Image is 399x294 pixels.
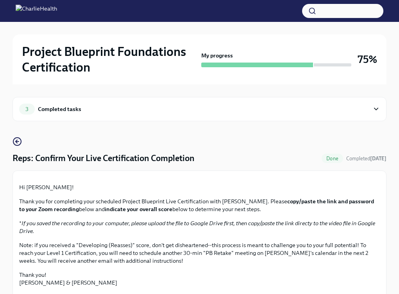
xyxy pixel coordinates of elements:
[19,197,380,213] p: Thank you for completing your scheduled Project Blueprint Live Certification with [PERSON_NAME]. ...
[21,106,33,112] span: 3
[19,241,380,265] p: Note: if you received a "Developing (Reasses)" score, don't get disheartened--this process is mea...
[370,156,386,161] strong: [DATE]
[13,152,195,164] h4: Reps: Confirm Your Live Certification Completion
[22,44,198,75] h2: Project Blueprint Foundations Certification
[19,183,380,191] p: Hi [PERSON_NAME]!
[16,5,57,17] img: CharlieHealth
[19,271,380,287] p: Thank you! [PERSON_NAME] & [PERSON_NAME]
[346,156,386,161] span: Completed
[346,155,386,162] span: October 2nd, 2025 17:01
[38,105,81,113] div: Completed tasks
[105,206,172,213] strong: indicate your overall score
[201,52,233,59] strong: My progress
[358,52,377,66] h3: 75%
[19,220,375,235] em: If you saved the recording to your computer, please upload the file to Google Drive first, then c...
[322,156,343,161] span: Done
